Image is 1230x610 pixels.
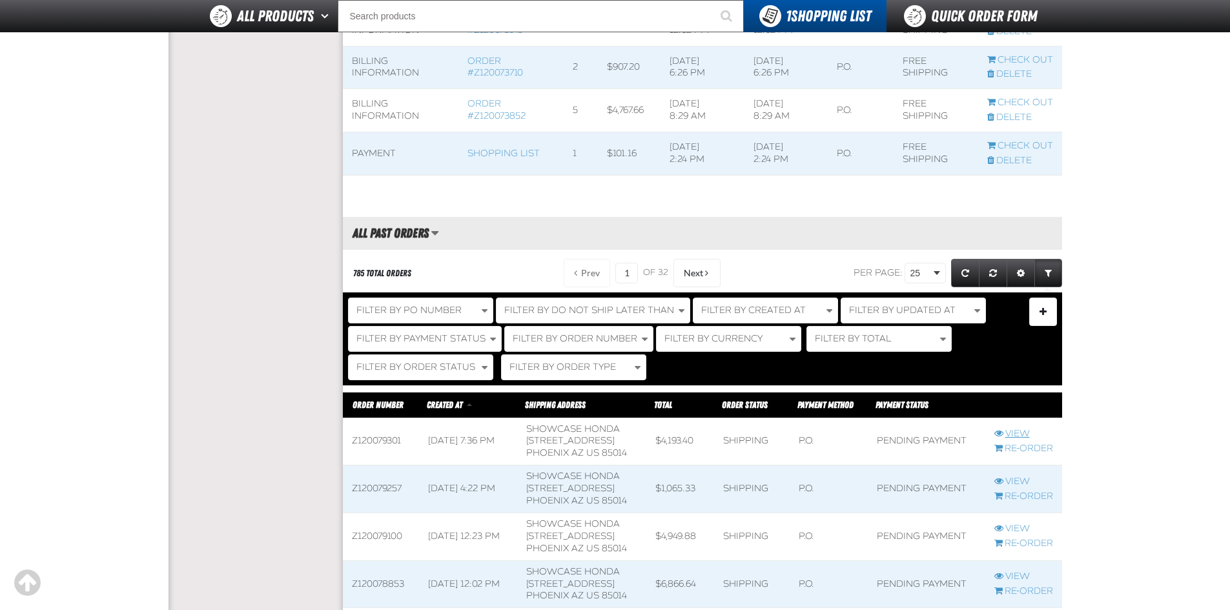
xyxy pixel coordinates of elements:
[571,543,584,554] span: AZ
[790,465,868,513] td: P.O.
[513,333,637,344] span: Filter By Order Number
[602,543,627,554] bdo: 85014
[656,326,801,352] button: Filter By Currency
[602,495,627,506] bdo: 85014
[352,148,449,160] div: Payment
[526,518,620,529] span: Showcase Honda
[526,471,620,482] span: Showcase Honda
[994,476,1053,488] a: View Z120079257 order
[815,333,891,344] span: Filter By Total
[654,400,672,410] span: Total
[526,435,615,446] span: [STREET_ADDRESS]
[348,298,493,323] button: Filter By PO Number
[828,89,894,132] td: P.O.
[987,112,1053,124] a: Delete checkout started from Z120073852
[664,333,763,344] span: Filter By Currency
[467,98,526,121] a: Order #Z120073852
[598,89,661,132] td: $4,767.66
[985,392,1062,418] th: Row actions
[564,132,598,176] td: 1
[684,268,703,278] span: Next Page
[467,12,523,36] a: Order #Z120073149
[841,298,986,323] button: Filter By Updated At
[525,400,586,410] span: Shipping Address
[343,226,429,240] h2: All Past Orders
[828,132,894,176] td: P.O.
[501,354,646,380] button: Filter By Order Type
[419,465,517,513] td: [DATE] 4:22 PM
[994,571,1053,583] a: View Z120078853 order
[806,326,952,352] button: Filter By Total
[352,56,449,80] div: Billing Information
[419,418,517,465] td: [DATE] 7:36 PM
[868,418,985,465] td: Pending payment
[526,447,569,458] span: PHOENIX
[343,465,419,513] td: Z120079257
[427,400,462,410] span: Created At
[868,465,985,513] td: Pending payment
[987,155,1053,167] a: Delete checkout started from Shopping List
[994,523,1053,535] a: View Z120079100 order
[352,98,449,123] div: Billing Information
[661,89,744,132] td: [DATE] 8:29 AM
[951,259,979,287] a: Refresh grid action
[643,267,668,279] span: of 32
[786,7,791,25] strong: 1
[571,447,584,458] span: AZ
[615,263,638,283] input: Current page number
[987,140,1053,152] a: Continue checkout started from Shopping List
[348,354,493,380] button: Filter By Order Status
[797,400,854,410] span: Payment Method
[1034,259,1062,287] a: Expand or Collapse Grid Filters
[353,267,411,280] div: 785 Total Orders
[598,46,661,89] td: $907.20
[343,513,419,560] td: Z120079100
[646,465,714,513] td: $1,065.33
[571,590,584,601] span: AZ
[786,7,871,25] span: Shopping List
[994,491,1053,503] a: Re-Order Z120079257 order
[868,513,985,560] td: Pending payment
[526,423,620,434] span: Showcase Honda
[348,326,502,352] button: Filter By Payment Status
[526,531,615,542] span: [STREET_ADDRESS]
[1007,259,1035,287] a: Expand or Collapse Grid Settings
[586,590,599,601] span: US
[646,418,714,465] td: $4,193.40
[894,89,978,132] td: Free Shipping
[467,56,523,79] a: Order #Z120073710
[744,89,828,132] td: [DATE] 8:29 AM
[849,305,956,316] span: Filter By Updated At
[602,447,627,458] bdo: 85014
[894,46,978,89] td: Free Shipping
[564,46,598,89] td: 2
[504,305,674,316] span: Filter By Do Not Ship Later Than
[910,267,931,280] span: 25
[673,259,721,287] button: Next Page
[427,400,464,410] a: Created At
[714,465,790,513] td: Shipping
[714,418,790,465] td: Shipping
[509,361,616,372] span: Filter By Order Type
[693,298,838,323] button: Filter By Created At
[526,578,615,589] span: [STREET_ADDRESS]
[526,590,569,601] span: PHOENIX
[876,400,928,410] span: Payment Status
[526,543,569,554] span: PHOENIX
[661,46,744,89] td: [DATE] 6:26 PM
[598,132,661,176] td: $101.16
[714,560,790,608] td: Shipping
[356,333,486,344] span: Filter By Payment Status
[661,132,744,176] td: [DATE] 2:24 PM
[646,513,714,560] td: $4,949.88
[701,305,806,316] span: Filter By Created At
[356,361,475,372] span: Filter By Order Status
[586,447,599,458] span: US
[564,89,598,132] td: 5
[646,560,714,608] td: $6,866.64
[714,513,790,560] td: Shipping
[994,428,1053,440] a: View Z120079301 order
[419,513,517,560] td: [DATE] 12:23 PM
[987,97,1053,109] a: Continue checkout started from Z120073852
[854,267,903,278] span: Per page:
